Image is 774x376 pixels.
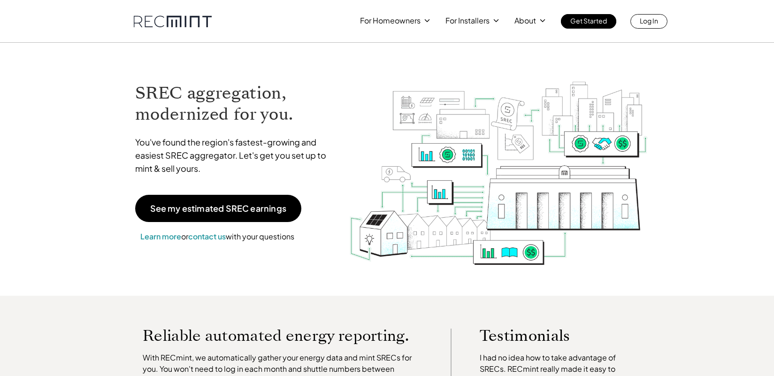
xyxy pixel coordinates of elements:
p: About [514,14,536,27]
p: or with your questions [135,230,299,243]
p: For Homeowners [360,14,421,27]
a: Log In [630,14,667,29]
p: For Installers [445,14,490,27]
p: Testimonials [480,329,620,343]
a: See my estimated SREC earnings [135,195,301,222]
p: You've found the region's fastest-growing and easiest SREC aggregator. Let's get you set up to mi... [135,136,335,175]
a: Get Started [561,14,616,29]
p: Reliable automated energy reporting. [143,329,422,343]
img: RECmint value cycle [349,57,648,268]
a: contact us [188,231,226,241]
p: See my estimated SREC earnings [150,204,286,213]
a: Learn more [140,231,181,241]
h1: SREC aggregation, modernized for you. [135,83,335,125]
p: Get Started [570,14,607,27]
p: Log In [640,14,658,27]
